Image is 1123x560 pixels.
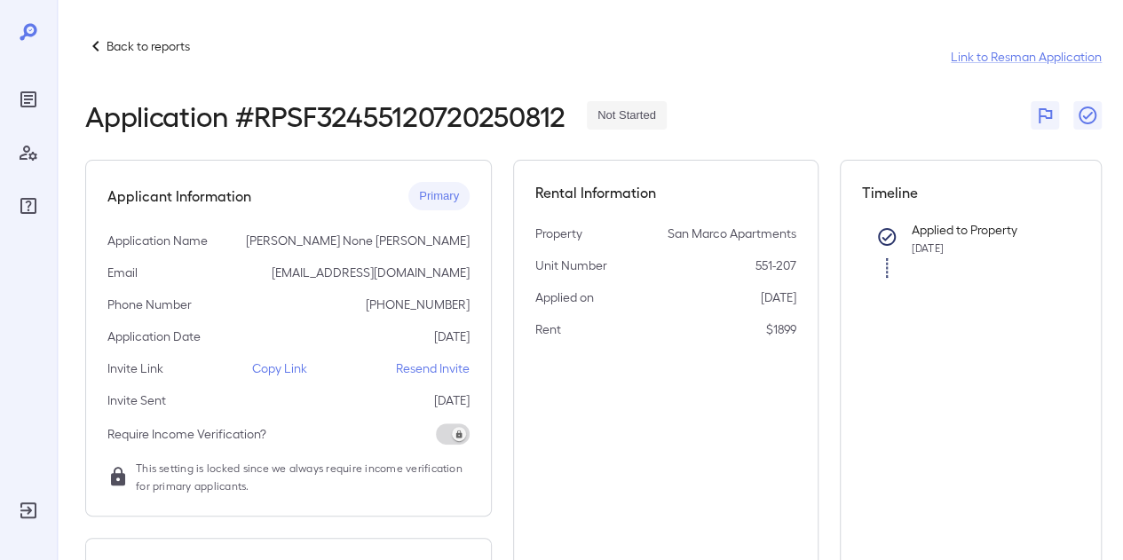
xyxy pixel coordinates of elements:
p: Invite Sent [107,391,166,409]
p: Unit Number [535,256,607,274]
p: [DATE] [761,288,796,306]
p: [PHONE_NUMBER] [366,296,470,313]
h2: Application # RPSF32455120720250812 [85,99,565,131]
p: Rent [535,320,561,338]
p: Invite Link [107,359,163,377]
p: Property [535,225,582,242]
p: Applied on [535,288,594,306]
div: Log Out [14,496,43,525]
span: This setting is locked since we always require income verification for primary applicants. [136,459,470,494]
p: Back to reports [107,37,190,55]
p: $1899 [766,320,796,338]
h5: Applicant Information [107,185,251,207]
a: Link to Resman Application [951,48,1102,66]
p: [PERSON_NAME] None [PERSON_NAME] [246,232,470,249]
h5: Timeline [862,182,1080,203]
p: San Marco Apartments [668,225,796,242]
p: [DATE] [434,391,470,409]
p: 551-207 [755,256,796,274]
p: Email [107,264,138,281]
p: Application Date [107,327,201,345]
span: [DATE] [912,241,944,254]
p: [EMAIL_ADDRESS][DOMAIN_NAME] [272,264,470,281]
p: Application Name [107,232,208,249]
span: Not Started [587,107,667,124]
button: Close Report [1073,101,1102,130]
p: [DATE] [434,327,470,345]
p: Require Income Verification? [107,425,266,443]
p: Resend Invite [396,359,470,377]
h5: Rental Information [535,182,796,203]
div: Manage Users [14,138,43,167]
span: Primary [408,188,470,205]
button: Flag Report [1031,101,1059,130]
p: Applied to Property [912,221,1052,239]
p: Copy Link [252,359,307,377]
p: Phone Number [107,296,192,313]
div: Reports [14,85,43,114]
div: FAQ [14,192,43,220]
